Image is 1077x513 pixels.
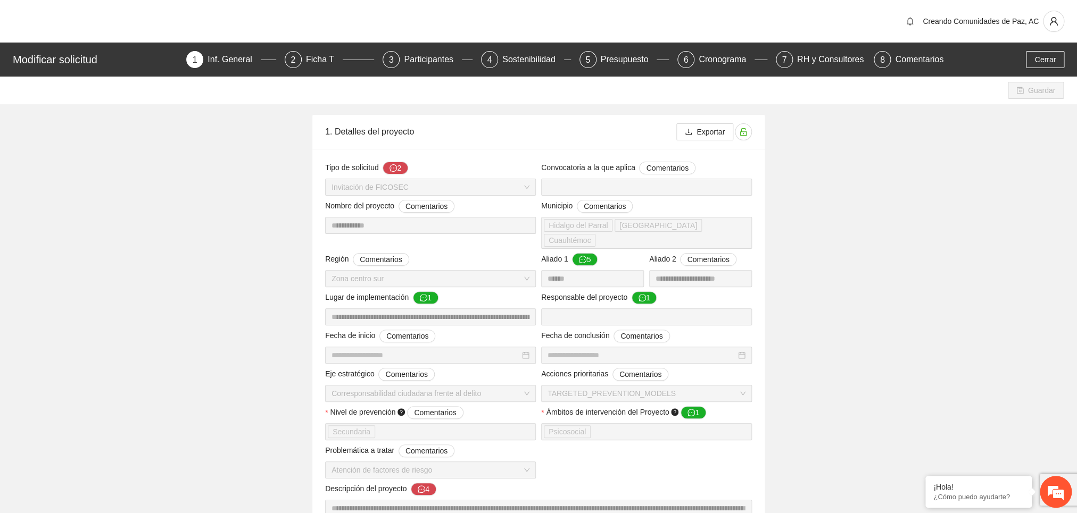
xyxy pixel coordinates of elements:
[325,330,435,342] span: Fecha de inicio
[549,426,586,438] span: Psicosocial
[333,426,370,438] span: Secundaria
[325,162,408,174] span: Tipo de solicitud
[646,162,688,174] span: Comentarios
[193,55,197,64] span: 1
[5,290,203,327] textarea: Escriba su mensaje y pulse “Intro”
[487,55,492,64] span: 4
[615,219,702,232] span: Chihuahua
[13,51,180,68] div: Modificar solicitud
[386,330,428,342] span: Comentarios
[735,128,751,136] span: unlock
[541,162,695,174] span: Convocatoria a la que aplica
[399,200,454,213] button: Nombre del proyecto
[685,128,692,137] span: download
[874,51,943,68] div: 8Comentarios
[383,51,473,68] div: 3Participantes
[332,462,529,478] span: Atención de factores de riesgo
[353,253,409,266] button: Región
[797,51,872,68] div: RH y Consultores
[383,162,408,174] button: Tipo de solicitud
[405,445,448,457] span: Comentarios
[541,253,598,266] span: Aliado 1
[418,485,425,494] span: message
[601,51,657,68] div: Presupuesto
[1043,16,1064,26] span: user
[933,483,1024,491] div: ¡Hola!
[579,51,669,68] div: 5Presupuesto
[676,123,733,140] button: downloadExportar
[671,408,678,416] span: question-circle
[902,17,918,26] span: bell
[332,385,529,401] span: Corresponsabilidad ciudadana frente al delito
[379,330,435,342] button: Fecha de inicio
[306,51,343,68] div: Ficha T
[579,256,586,264] span: message
[541,200,633,213] span: Municipio
[619,368,661,380] span: Comentarios
[541,291,657,304] span: Responsable del proyecto
[360,254,402,265] span: Comentarios
[385,368,427,380] span: Comentarios
[699,51,755,68] div: Cronograma
[639,162,695,174] button: Convocatoria a la que aplica
[390,164,397,173] span: message
[411,483,436,495] button: Descripción del proyecto
[389,55,394,64] span: 3
[414,407,456,418] span: Comentarios
[620,330,662,342] span: Comentarios
[584,200,626,212] span: Comentarios
[549,220,608,231] span: Hidalgo del Parral
[677,51,767,68] div: 6Cronograma
[55,54,179,68] div: Chatee con nosotros ahora
[681,406,706,419] button: Ámbitos de intervención del Proyecto question-circle
[325,116,676,147] div: 1. Detalles del proyecto
[639,294,646,302] span: message
[405,200,448,212] span: Comentarios
[1026,51,1064,68] button: Cerrar
[399,444,454,457] button: Problemática a tratar
[186,51,276,68] div: 1Inf. General
[332,271,529,287] span: Zona centro sur
[577,200,633,213] button: Municipio
[933,493,1024,501] p: ¿Cómo puedo ayudarte?
[325,200,454,213] span: Nombre del proyecto
[546,406,706,419] span: Ámbitos de intervención del Proyecto
[404,51,462,68] div: Participantes
[687,409,695,417] span: message
[1043,11,1064,32] button: user
[502,51,564,68] div: Sostenibilidad
[614,330,669,342] button: Fecha de conclusión
[325,253,409,266] span: Región
[1008,82,1064,99] button: saveGuardar
[585,55,590,64] span: 5
[62,142,147,249] span: Estamos en línea.
[378,368,434,381] button: Eje estratégico
[325,483,436,495] span: Descripción del proyecto
[420,294,427,302] span: message
[612,368,668,381] button: Acciones prioritarias
[632,291,657,304] button: Responsable del proyecto
[544,234,595,247] span: Cuauhtémoc
[1034,54,1056,65] span: Cerrar
[923,17,1039,26] span: Creando Comunidades de Paz, AC
[541,330,670,342] span: Fecha de conclusión
[619,220,697,231] span: [GEOGRAPHIC_DATA]
[735,123,752,140] button: unlock
[548,385,745,401] span: TARGETED_PREVENTION_MODELS
[328,425,375,438] span: Secundaria
[895,51,943,68] div: Comentarios
[649,253,736,266] span: Aliado 2
[697,126,725,138] span: Exportar
[397,408,405,416] span: question-circle
[407,406,463,419] button: Nivel de prevención question-circle
[782,55,786,64] span: 7
[549,234,591,246] span: Cuauhtémoc
[413,291,438,304] button: Lugar de implementación
[325,291,438,304] span: Lugar de implementación
[776,51,866,68] div: 7RH y Consultores
[901,13,918,30] button: bell
[291,55,295,64] span: 2
[285,51,375,68] div: 2Ficha T
[541,368,668,381] span: Acciones prioritarias
[208,51,261,68] div: Inf. General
